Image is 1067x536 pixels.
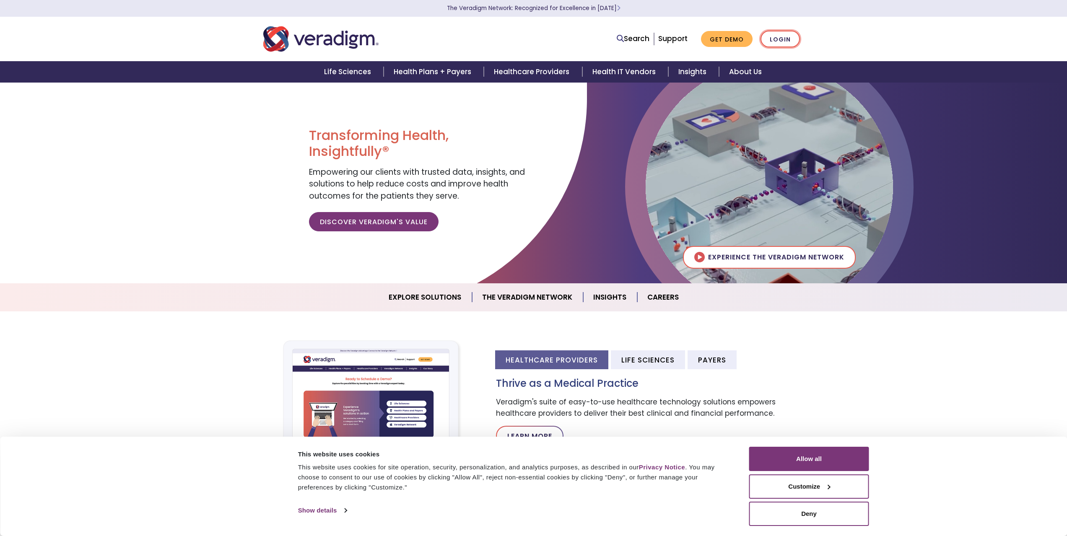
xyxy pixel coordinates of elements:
p: Veradigm's suite of easy-to-use healthcare technology solutions empowers healthcare providers to ... [496,396,804,419]
a: Support [658,34,688,44]
a: Healthcare Providers [484,61,582,83]
a: Insights [668,61,719,83]
button: Deny [749,502,869,526]
button: Customize [749,474,869,499]
li: Payers [688,350,737,369]
a: Insights [583,287,637,308]
a: Discover Veradigm's Value [309,212,439,231]
div: This website uses cookies for site operation, security, personalization, and analytics purposes, ... [298,462,730,492]
a: Get Demo [701,31,753,47]
a: Search [617,33,649,44]
h1: Transforming Health, Insightfully® [309,127,527,160]
a: Life Sciences [314,61,384,83]
a: Explore Solutions [379,287,472,308]
a: The Veradigm Network: Recognized for Excellence in [DATE]Learn More [447,4,620,12]
li: Life Sciences [611,350,685,369]
a: Health IT Vendors [582,61,668,83]
li: Healthcare Providers [495,350,608,369]
a: Learn More [496,426,563,446]
span: Learn More [617,4,620,12]
a: About Us [719,61,772,83]
a: Privacy Notice [639,463,685,471]
img: Veradigm logo [263,25,379,53]
div: This website uses cookies [298,449,730,459]
button: Allow all [749,447,869,471]
h3: Thrive as a Medical Practice [496,378,804,390]
a: Careers [637,287,689,308]
a: Show details [298,504,347,517]
span: Empowering our clients with trusted data, insights, and solutions to help reduce costs and improv... [309,166,525,202]
a: Login [761,31,800,48]
a: The Veradigm Network [472,287,583,308]
a: Health Plans + Payers [384,61,484,83]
